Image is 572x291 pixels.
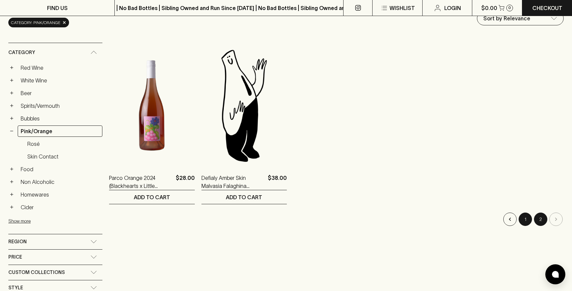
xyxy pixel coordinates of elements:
[201,47,287,164] img: Blackhearts & Sparrows Man
[18,62,102,73] a: Red Wine
[109,213,564,226] nav: pagination navigation
[8,268,65,277] span: Custom Collections
[8,48,35,57] span: Category
[552,271,559,278] img: bubble-icon
[109,174,173,190] a: Parco Orange 2024 (Blackhearts x Little Reddie)
[503,213,517,226] button: Go to previous page
[477,12,563,25] div: Sort by Relevance
[534,213,547,226] button: page 2
[18,87,102,99] a: Beer
[8,191,15,198] button: +
[8,238,27,246] span: Region
[18,75,102,86] a: White Wine
[18,113,102,124] a: Bubbles
[109,47,195,164] img: Parco Orange 2024 (Blackhearts x Little Reddie)
[8,253,22,261] span: Price
[201,190,287,204] button: ADD TO CART
[8,250,102,265] div: Price
[390,4,415,12] p: Wishlist
[134,193,170,201] p: ADD TO CART
[18,189,102,200] a: Homewares
[11,19,60,26] span: Category: pink/orange
[18,125,102,137] a: Pink/Orange
[8,64,15,71] button: +
[18,202,102,213] a: Cider
[226,193,262,201] p: ADD TO CART
[18,176,102,188] a: Non Alcoholic
[18,164,102,175] a: Food
[109,190,195,204] button: ADD TO CART
[532,4,562,12] p: Checkout
[24,138,102,150] a: Rosé
[62,19,66,26] span: ×
[8,234,102,249] div: Region
[508,6,511,10] p: 0
[8,214,96,228] button: Show more
[47,4,68,12] p: FIND US
[8,43,102,62] div: Category
[519,213,532,226] button: Go to page 1
[24,151,102,162] a: Skin Contact
[176,174,195,190] p: $28.00
[18,100,102,111] a: Spirits/Vermouth
[8,115,15,122] button: +
[481,4,497,12] p: $0.00
[8,77,15,84] button: +
[8,102,15,109] button: +
[8,265,102,280] div: Custom Collections
[8,128,15,134] button: −
[8,179,15,185] button: +
[201,174,265,190] a: Defialy Amber Skin Malvasia Falaghina Moscato 2024
[8,166,15,173] button: +
[483,14,530,22] p: Sort by Relevance
[444,4,461,12] p: Login
[268,174,287,190] p: $38.00
[8,204,15,211] button: +
[8,90,15,96] button: +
